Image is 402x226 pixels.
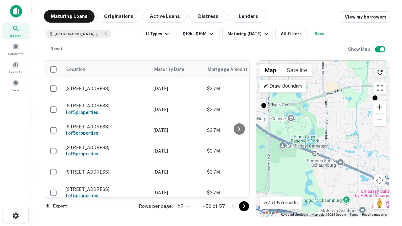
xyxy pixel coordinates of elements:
button: Show satellite imagery [281,64,312,76]
span: [GEOGRAPHIC_DATA], [GEOGRAPHIC_DATA] [55,31,102,37]
img: capitalize-icon.png [10,5,22,18]
a: View my borrowers [340,11,389,23]
button: $10k - $10M [176,28,220,40]
p: [STREET_ADDRESS] [66,186,147,192]
h6: 1 of 5 properties [66,150,147,157]
a: Search [2,22,30,39]
p: 57 of 57 results [264,199,298,207]
button: Show street map [259,64,281,76]
div: 50 [175,202,191,211]
span: Borrowers [8,51,23,56]
button: Reload search area [373,66,387,79]
button: Export [44,202,68,211]
h6: 1 of 5 properties [66,130,147,137]
p: [STREET_ADDRESS] [66,86,147,91]
p: [DATE] [154,148,201,154]
div: 0 0 [256,61,389,217]
a: Borrowers [2,40,30,57]
h6: Show Map [348,46,371,53]
span: Maturity Date [154,66,193,73]
button: Go to next page [239,201,249,211]
button: Lenders [230,10,267,23]
p: [DATE] [154,127,201,134]
a: Terms (opens in new tab) [350,213,358,216]
button: Active Loans [143,10,187,23]
span: Contacts [9,69,22,74]
span: Saved [11,88,20,93]
button: Toggle fullscreen view [373,82,386,94]
button: Zoom out [373,114,386,126]
button: Originations [97,10,140,23]
button: Keyboard shortcuts [281,213,308,217]
div: Maturing [DATE] [227,30,270,38]
p: [DATE] [154,189,201,196]
span: Location [66,66,85,73]
p: [STREET_ADDRESS] [66,145,147,150]
button: Zoom in [373,101,386,113]
p: [DATE] [154,106,201,113]
p: $3.7M [207,85,270,92]
span: Search [10,33,21,38]
p: [STREET_ADDRESS] [66,124,147,130]
p: Draw Boundary [263,82,302,90]
span: Mortgage Amount [208,66,255,73]
p: [STREET_ADDRESS] [66,103,147,109]
p: [STREET_ADDRESS] [66,169,147,175]
p: $3.7M [207,106,270,113]
button: Maturing Loans [44,10,95,23]
th: Mortgage Amount [204,61,273,78]
button: Save your search to get updates of matches that match your search criteria. [309,28,329,40]
a: Open this area in Google Maps (opens a new window) [258,209,279,217]
p: $3.7M [207,127,270,134]
img: Google [258,209,279,217]
p: 1–50 of 57 [201,202,225,210]
p: $3.7M [207,189,270,196]
p: [DATE] [154,85,201,92]
button: All Filters [275,28,307,40]
p: [DATE] [154,169,201,175]
h6: 1 of 5 properties [66,109,147,116]
iframe: Chat Widget [371,156,402,186]
button: 11 Types [141,28,173,40]
th: Location [62,61,150,78]
p: $3.7M [207,148,270,154]
button: Distress [189,10,227,23]
button: Reset [46,43,67,55]
a: Saved [2,77,30,94]
h6: 1 of 5 properties [66,192,147,199]
button: Drag Pegman onto the map to open Street View [373,197,386,209]
span: Map data ©2025 Google [312,213,346,216]
p: $3.7M [207,169,270,175]
th: Maturity Date [150,61,204,78]
button: Maturing [DATE] [222,28,273,40]
a: Report a map error [362,213,387,216]
p: Rows per page: [139,202,173,210]
a: Contacts [2,59,30,76]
